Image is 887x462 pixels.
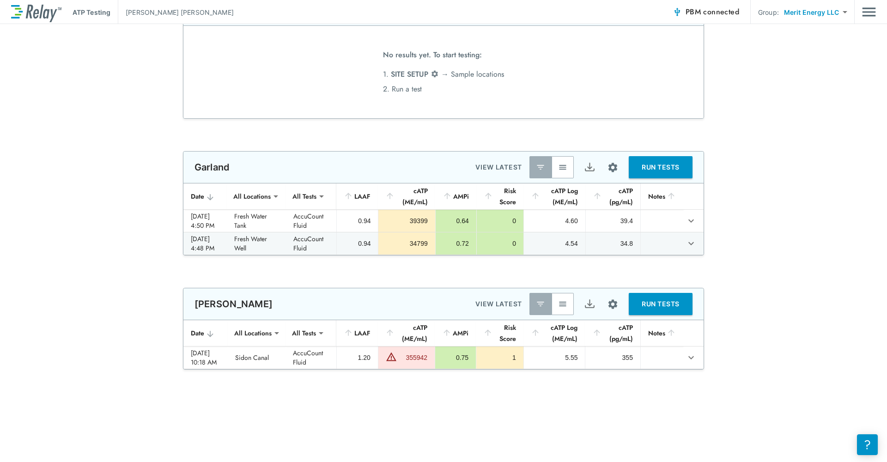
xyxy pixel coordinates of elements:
[386,216,427,225] div: 39399
[194,162,230,173] p: Garland
[536,299,545,309] img: Latest
[531,185,578,207] div: cATP Log (ME/mL)
[383,48,482,67] span: No results yet. To start testing:
[286,232,337,255] td: AccuCount Fluid
[531,216,578,225] div: 4.60
[183,183,227,210] th: Date
[443,216,469,225] div: 0.64
[386,351,397,362] img: Warning
[862,3,876,21] button: Main menu
[607,298,619,310] img: Settings Icon
[484,185,516,207] div: Risk Score
[344,239,371,248] div: 0.94
[648,191,676,202] div: Notes
[593,185,633,207] div: cATP (pg/mL)
[475,298,522,310] p: VIEW LATEST
[399,353,427,362] div: 355942
[443,353,468,362] div: 0.75
[558,163,567,172] img: View All
[629,293,693,315] button: RUN TESTS
[584,162,595,173] img: Export Icon
[683,213,699,229] button: expand row
[191,212,219,230] div: [DATE] 4:50 PM
[191,234,219,253] div: [DATE] 4:48 PM
[593,239,633,248] div: 34.8
[629,156,693,178] button: RUN TESTS
[484,216,516,225] div: 0
[593,216,633,225] div: 39.4
[442,328,468,339] div: AMPi
[558,299,567,309] img: View All
[683,236,699,251] button: expand row
[683,350,699,365] button: expand row
[194,298,273,310] p: [PERSON_NAME]
[484,239,516,248] div: 0
[344,353,371,362] div: 1.20
[344,328,371,339] div: LAAF
[531,322,578,344] div: cATP Log (ME/mL)
[601,292,625,316] button: Site setup
[227,210,286,232] td: Fresh Water Tank
[703,6,739,17] span: connected
[673,7,682,17] img: Connected Icon
[862,3,876,21] img: Drawer Icon
[183,183,704,255] table: sticky table
[669,3,743,21] button: PBM connected
[228,346,286,369] td: Sidon Canal
[286,324,322,342] div: All Tests
[686,6,739,18] span: PBM
[126,7,234,17] p: [PERSON_NAME] [PERSON_NAME]
[592,322,632,344] div: cATP (pg/mL)
[431,70,439,78] img: Settings Icon
[483,322,516,344] div: Risk Score
[443,239,469,248] div: 0.72
[758,7,779,17] p: Group:
[391,69,428,79] span: SITE SETUP
[286,210,337,232] td: AccuCount Fluid
[536,163,545,172] img: Latest
[607,162,619,173] img: Settings Icon
[385,185,427,207] div: cATP (ME/mL)
[227,187,277,206] div: All Locations
[386,239,427,248] div: 34799
[344,216,371,225] div: 0.94
[383,82,504,97] li: 2. Run a test
[584,298,595,310] img: Export Icon
[475,162,522,173] p: VIEW LATEST
[344,191,371,202] div: LAAF
[286,346,336,369] td: AccuCount Fluid
[531,239,578,248] div: 4.54
[593,353,632,362] div: 355
[227,232,286,255] td: Fresh Water Well
[443,191,469,202] div: AMPi
[531,353,578,362] div: 5.55
[648,328,676,339] div: Notes
[183,320,704,369] table: sticky table
[73,7,110,17] p: ATP Testing
[857,434,878,455] iframe: Resource center
[228,324,278,342] div: All Locations
[385,322,427,344] div: cATP (ME/mL)
[11,2,61,22] img: LuminUltra Relay
[484,353,516,362] div: 1
[191,348,220,367] div: [DATE] 10:18 AM
[286,187,323,206] div: All Tests
[183,320,228,346] th: Date
[601,155,625,180] button: Site setup
[383,67,504,82] li: 1. → Sample locations
[578,293,601,315] button: Export
[578,156,601,178] button: Export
